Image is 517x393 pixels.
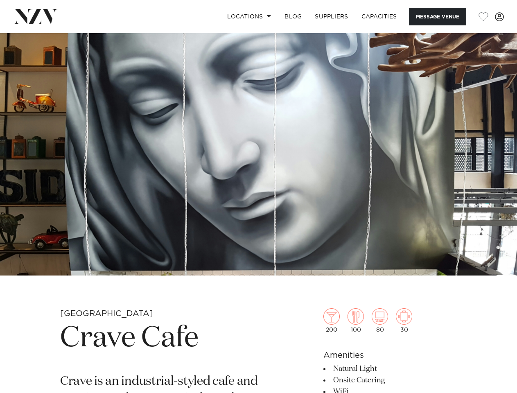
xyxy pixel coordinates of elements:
[60,320,265,357] h1: Crave Cafe
[372,308,388,325] img: theatre.png
[348,308,364,325] img: dining.png
[355,8,404,25] a: Capacities
[13,9,58,24] img: nzv-logo.png
[308,8,354,25] a: SUPPLIERS
[409,8,466,25] button: Message Venue
[323,308,340,333] div: 200
[323,308,340,325] img: cocktail.png
[221,8,278,25] a: Locations
[323,375,457,386] li: Onsite Catering
[372,308,388,333] div: 80
[348,308,364,333] div: 100
[278,8,308,25] a: BLOG
[396,308,412,333] div: 30
[60,309,153,318] small: [GEOGRAPHIC_DATA]
[323,349,457,361] h6: Amenities
[323,363,457,375] li: Natural Light
[396,308,412,325] img: meeting.png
